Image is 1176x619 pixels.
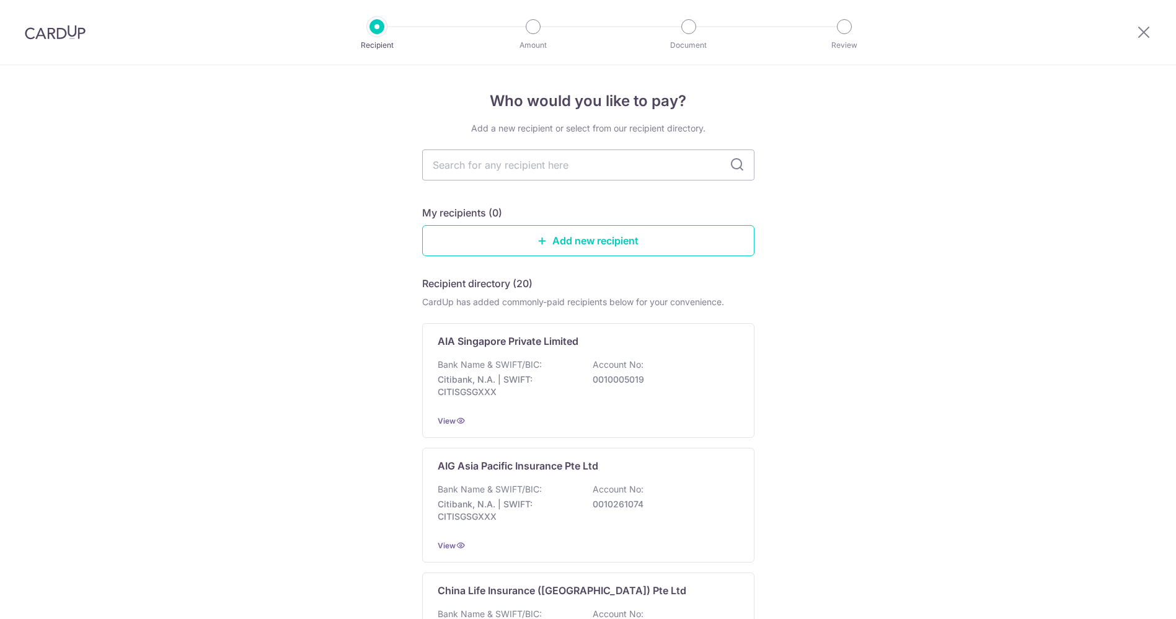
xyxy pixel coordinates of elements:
p: AIG Asia Pacific Insurance Pte Ltd [438,458,598,473]
p: 0010005019 [593,373,732,386]
div: CardUp has added commonly-paid recipients below for your convenience. [422,296,754,308]
p: 0010261074 [593,498,732,510]
p: Bank Name & SWIFT/BIC: [438,483,542,496]
p: Bank Name & SWIFT/BIC: [438,358,542,371]
div: Add a new recipient or select from our recipient directory. [422,122,754,135]
p: Account No: [593,483,643,496]
p: Account No: [593,358,643,371]
h4: Who would you like to pay? [422,90,754,112]
a: Add new recipient [422,225,754,256]
img: CardUp [25,25,86,40]
p: Citibank, N.A. | SWIFT: CITISGSGXXX [438,373,577,398]
p: Document [643,39,735,51]
p: Recipient [331,39,423,51]
p: Citibank, N.A. | SWIFT: CITISGSGXXX [438,498,577,523]
h5: My recipients (0) [422,205,502,220]
p: Review [798,39,890,51]
iframe: Opens a widget where you can find more information [1097,582,1164,613]
a: View [438,416,456,425]
a: View [438,541,456,550]
h5: Recipient directory (20) [422,276,533,291]
p: China Life Insurance ([GEOGRAPHIC_DATA]) Pte Ltd [438,583,686,598]
p: AIA Singapore Private Limited [438,334,578,349]
p: Amount [487,39,579,51]
input: Search for any recipient here [422,149,754,180]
